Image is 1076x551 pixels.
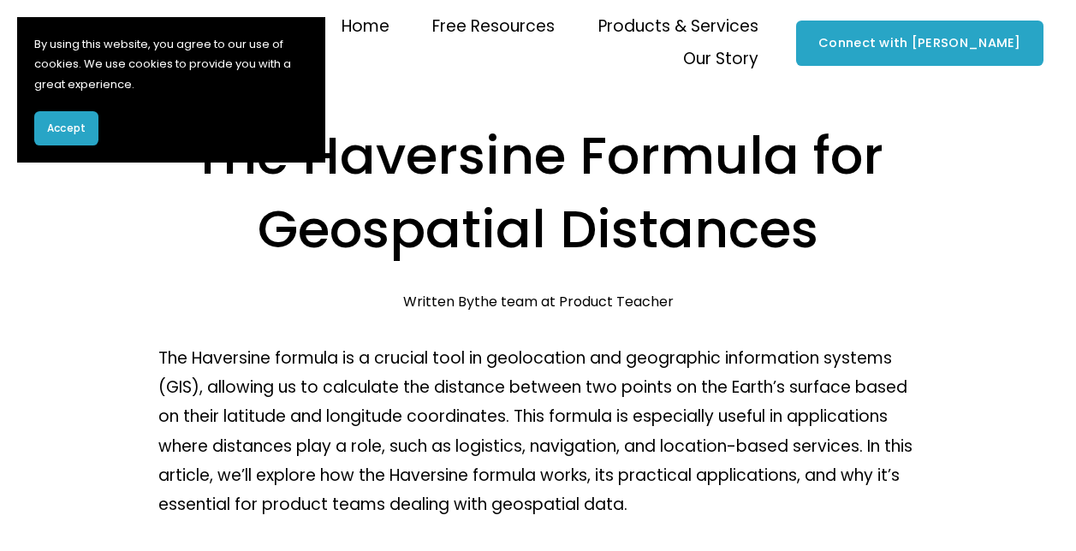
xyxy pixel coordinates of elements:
span: Products & Services [598,12,758,41]
p: The Haversine formula is a crucial tool in geolocation and geographic information systems (GIS), ... [158,344,917,519]
a: folder dropdown [598,11,758,44]
h1: The Haversine Formula for Geospatial Distances [158,119,917,266]
p: By using this website, you agree to our use of cookies. We use cookies to provide you with a grea... [34,34,308,94]
span: Free Resources [432,12,555,41]
a: the team at Product Teacher [474,292,674,311]
button: Accept [34,111,98,145]
a: folder dropdown [432,11,555,44]
div: Written By [403,293,674,310]
a: folder dropdown [683,44,758,76]
span: Our Story [683,44,758,74]
span: Accept [47,121,86,136]
section: Cookie banner [17,17,325,163]
a: Connect with [PERSON_NAME] [796,21,1044,66]
a: Home [342,11,389,44]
